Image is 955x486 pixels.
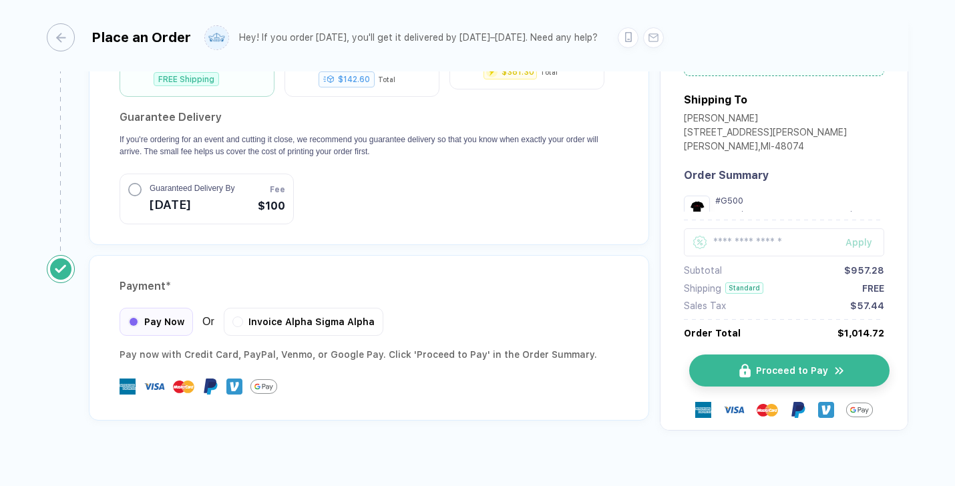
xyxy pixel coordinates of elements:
img: master-card [757,399,778,421]
div: #G500 [715,196,884,206]
div: Standard [725,282,763,294]
span: Fee [270,184,285,196]
div: Total [378,75,395,83]
div: FREE [862,283,884,294]
div: 6 Days Fresh Prints FlashDelivery By: [DATE]$381.30Total [460,37,594,79]
button: iconProceed to Payicon [689,354,890,387]
span: Guaranteed Delivery By [150,182,234,194]
div: Shipping [684,283,721,294]
span: [DATE] [150,194,234,216]
div: Invoice Alpha Sigma Alpha [224,308,383,336]
div: $957.28 [848,210,884,220]
div: [PERSON_NAME] , MI - 48074 [684,141,847,155]
span: Invoice Alpha Sigma Alpha [248,316,375,327]
div: Hey! If you order [DATE], you'll get it delivered by [DATE]–[DATE]. Need any help? [239,32,598,43]
div: Pay Now [120,308,193,336]
img: 747be359-d0d0-4573-b8f1-e6f554234f7a_nt_front_1757354380480.jpg [687,199,707,218]
img: visa [144,376,165,397]
span: Proceed to Pay [756,365,828,376]
div: $57.44 [850,300,884,311]
div: Or [120,308,383,336]
div: $142.60 [319,71,375,87]
div: $381.30 [502,68,534,76]
div: x [729,210,737,220]
div: FREE Shipping [154,72,219,86]
div: [PERSON_NAME] [684,113,847,127]
img: Venmo [226,379,242,395]
div: Pay now with Credit Card, PayPal , Venmo , or Google Pay. Click 'Proceed to Pay' in the Order Sum... [120,346,618,362]
div: Shipping To [684,93,747,106]
button: Guaranteed Delivery By[DATE]Fee$100 [120,174,294,224]
div: 62 [715,210,727,220]
div: Sales Tax [684,300,726,311]
img: GPay [250,373,277,400]
img: Venmo [818,402,834,418]
img: master-card [173,376,194,397]
button: Apply [829,228,884,256]
div: Order Total [684,328,741,338]
p: If you're ordering for an event and cutting it close, we recommend you guarantee delivery so that... [120,134,618,158]
div: $957.28 [844,265,884,276]
img: icon [739,364,751,378]
div: 10–12 days ExpeditedEst. Delivery By: [DATE]–[DATE]$142.60Total [295,29,429,86]
div: $15.44 [739,210,769,220]
img: user profile [205,26,228,49]
img: icon [833,364,845,377]
div: [STREET_ADDRESS][PERSON_NAME] [684,127,847,141]
img: visa [723,399,745,421]
img: express [120,379,136,395]
div: Order Summary [684,169,884,182]
h2: Guarantee Delivery [120,107,618,128]
div: Payment [120,276,618,297]
div: Subtotal [684,265,722,276]
img: Paypal [790,402,806,418]
img: Paypal [202,379,218,395]
img: express [695,402,711,418]
div: Apply [845,237,884,248]
span: $100 [258,198,285,214]
span: Pay Now [144,316,184,327]
div: Total [540,68,558,76]
div: Place an Order [91,29,191,45]
img: GPay [846,397,873,423]
div: $1,014.72 [837,328,884,338]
